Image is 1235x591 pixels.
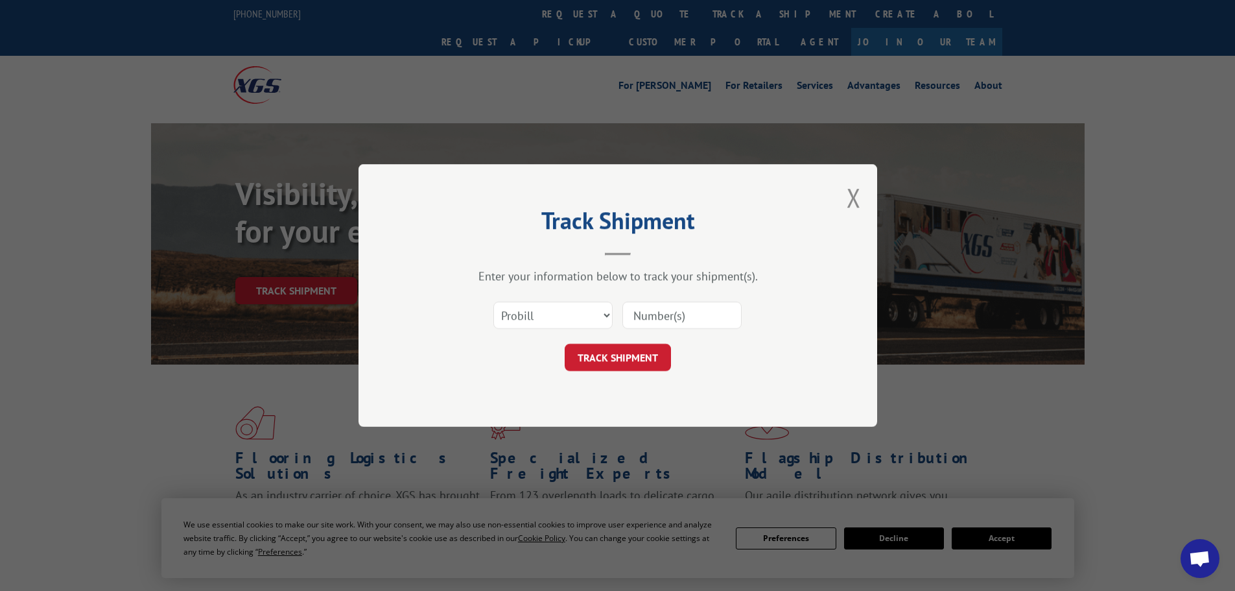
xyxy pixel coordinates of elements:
div: Open chat [1181,539,1219,578]
button: Close modal [847,180,861,215]
input: Number(s) [622,302,742,329]
div: Enter your information below to track your shipment(s). [423,269,812,283]
h2: Track Shipment [423,211,812,236]
button: TRACK SHIPMENT [565,344,671,371]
